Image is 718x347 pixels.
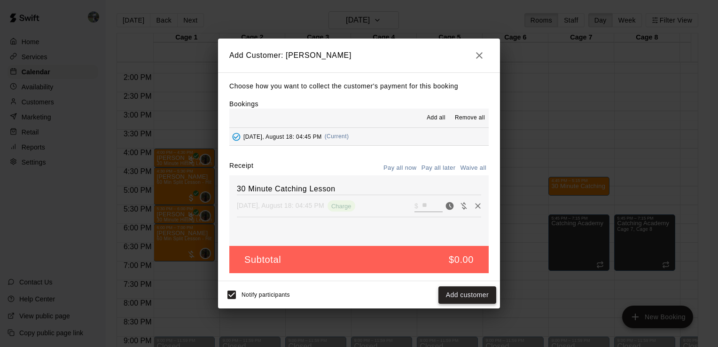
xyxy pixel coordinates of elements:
h6: 30 Minute Catching Lesson [237,183,481,195]
button: Added - Collect Payment [229,130,243,144]
h2: Add Customer: [PERSON_NAME] [218,39,500,72]
p: Choose how you want to collect the customer's payment for this booking [229,80,489,92]
span: (Current) [325,133,349,140]
button: Pay all now [381,161,419,175]
button: Add all [421,110,451,126]
button: Add customer [438,286,496,304]
span: Add all [427,113,445,123]
button: Remove all [451,110,489,126]
button: Remove [471,199,485,213]
h5: $0.00 [449,253,474,266]
button: Pay all later [419,161,458,175]
span: [DATE], August 18: 04:45 PM [243,133,322,140]
p: $ [414,201,418,211]
span: Pay now [443,201,457,209]
h5: Subtotal [244,253,281,266]
label: Bookings [229,100,258,108]
span: Waive payment [457,201,471,209]
span: Remove all [455,113,485,123]
button: Waive all [458,161,489,175]
label: Receipt [229,161,253,175]
p: [DATE], August 18: 04:45 PM [237,201,324,210]
span: Notify participants [242,292,290,299]
button: Added - Collect Payment[DATE], August 18: 04:45 PM(Current) [229,128,489,145]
